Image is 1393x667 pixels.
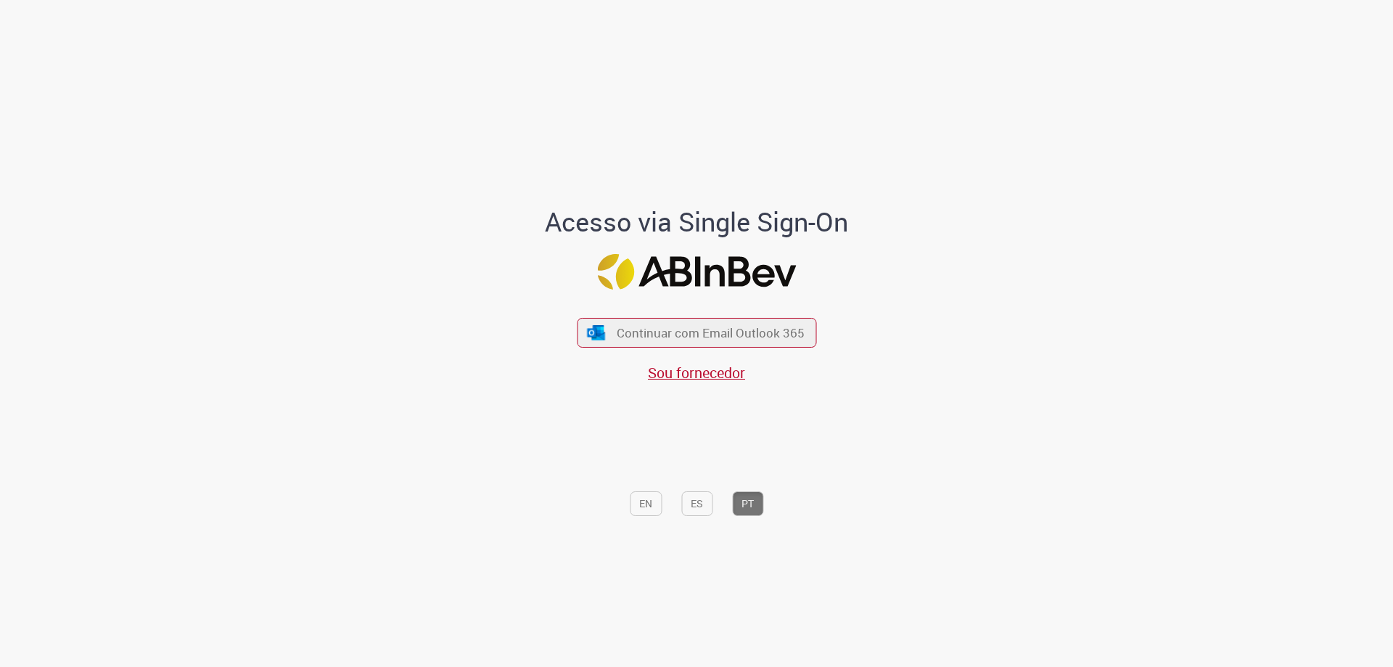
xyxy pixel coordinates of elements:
button: ícone Azure/Microsoft 360 Continuar com Email Outlook 365 [577,318,816,348]
img: ícone Azure/Microsoft 360 [586,325,607,340]
button: ES [681,491,712,516]
a: Sou fornecedor [648,363,745,382]
button: EN [630,491,662,516]
span: Continuar com Email Outlook 365 [617,324,805,341]
h1: Acesso via Single Sign-On [496,208,898,237]
img: Logo ABInBev [597,254,796,290]
button: PT [732,491,763,516]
